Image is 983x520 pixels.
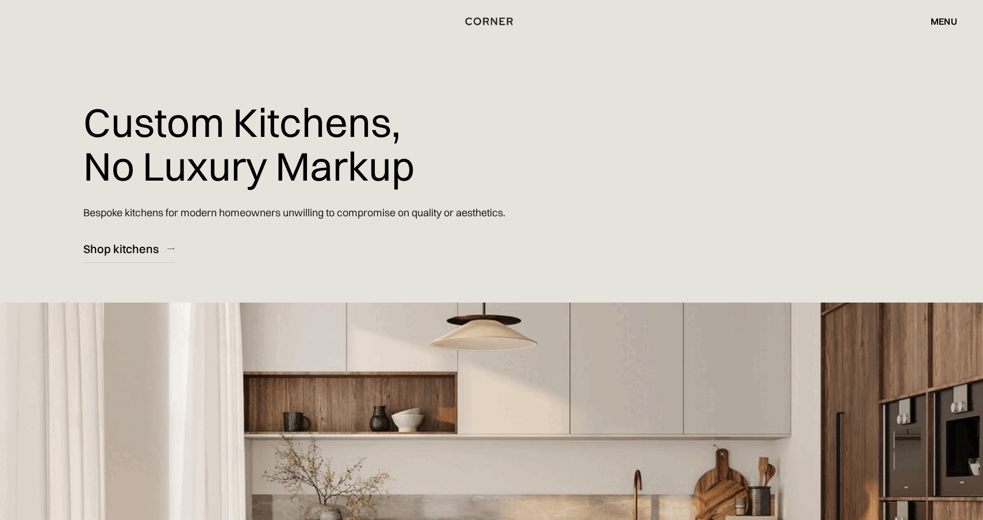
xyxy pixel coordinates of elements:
[83,241,159,257] div: Shop kitchens
[919,12,957,31] div: menu
[931,17,957,26] div: menu
[83,196,505,229] p: Bespoke kitchens for modern homeowners unwilling to compromise on quality or aesthetics.
[83,235,174,263] a: Shop kitchens
[83,92,414,196] h1: Custom Kitchens, No Luxury Markup
[452,14,531,29] a: home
